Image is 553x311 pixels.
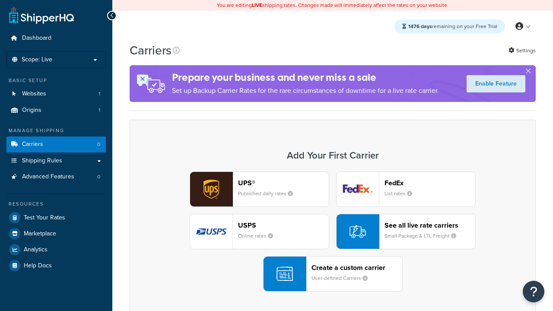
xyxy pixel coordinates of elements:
div: Manage Shipping [6,127,106,134]
span: Scope: Live [22,56,52,63]
span: Origins [22,107,41,114]
span: 1 [99,107,100,114]
button: ups logoUPS®Published daily rates [190,171,329,207]
span: 0 [97,141,100,148]
a: Carriers 0 [6,136,106,152]
img: icon-carrier-liverate-becf4550.svg [350,223,366,240]
b: LIVE [252,1,262,9]
header: Create a custom carrier [311,263,402,272]
button: fedEx logoFedExList rates [336,171,476,207]
img: ad-rules-rateshop-fe6ec290ccb7230408bd80ed9643f0289d75e0ffd9eb532fc0e269fcd187b520.png [130,65,172,102]
header: See all live rate carriers [385,221,475,229]
img: usps logo [190,214,232,249]
a: Enable Feature [467,75,525,92]
a: Origins 1 [6,102,106,118]
a: ShipperHQ Home [9,6,74,24]
a: Shipping Rules [6,153,106,169]
a: Marketplace [6,226,106,241]
li: Websites [6,86,106,102]
small: Online rates [238,232,280,240]
p: Set up Backup Carrier Rates for the rare circumstances of downtime for a live rate carrier. [172,85,439,97]
a: Analytics [6,242,106,257]
span: Websites [22,90,46,98]
span: Advanced Features [22,173,74,181]
span: 1 [99,90,100,98]
span: Help Docs [24,262,52,270]
a: Test Your Rates [6,210,106,225]
a: Dashboard [6,30,106,46]
span: Carriers [22,141,43,148]
img: icon-carrier-custom-c93b8a24.svg [276,266,293,282]
span: Dashboard [22,35,51,42]
a: Websites 1 [6,86,106,102]
span: Test Your Rates [24,214,65,222]
li: Advanced Features [6,169,106,185]
a: Settings [509,44,536,57]
img: fedEx logo [337,172,379,206]
h4: Prepare your business and never miss a sale [172,70,439,85]
li: Carriers [6,136,106,152]
li: Origins [6,102,106,118]
div: remaining on your Free Trial [394,19,505,33]
button: Create a custom carrierUser-defined Carriers [263,256,403,292]
a: Help Docs [6,258,106,273]
strong: 1476 days [408,22,432,30]
small: Small Package & LTL Freight [385,232,463,240]
div: Basic Setup [6,77,106,84]
img: ups logo [190,172,232,206]
button: Open Resource Center [523,281,544,302]
h1: Carriers [130,42,172,59]
header: USPS [238,221,329,229]
header: FedEx [385,179,475,187]
h3: Add Your First Carrier [139,150,527,161]
span: Marketplace [24,230,56,238]
a: Advanced Features 0 [6,169,106,185]
button: See all live rate carriersSmall Package & LTL Freight [336,214,476,249]
small: List rates [385,190,419,197]
button: usps logoUSPSOnline rates [190,214,329,249]
header: UPS® [238,179,329,187]
small: User-defined Carriers [311,274,375,282]
small: Published daily rates [238,190,300,197]
span: 0 [97,173,100,181]
span: Shipping Rules [22,157,62,165]
div: Resources [6,200,106,208]
span: Analytics [24,246,48,254]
